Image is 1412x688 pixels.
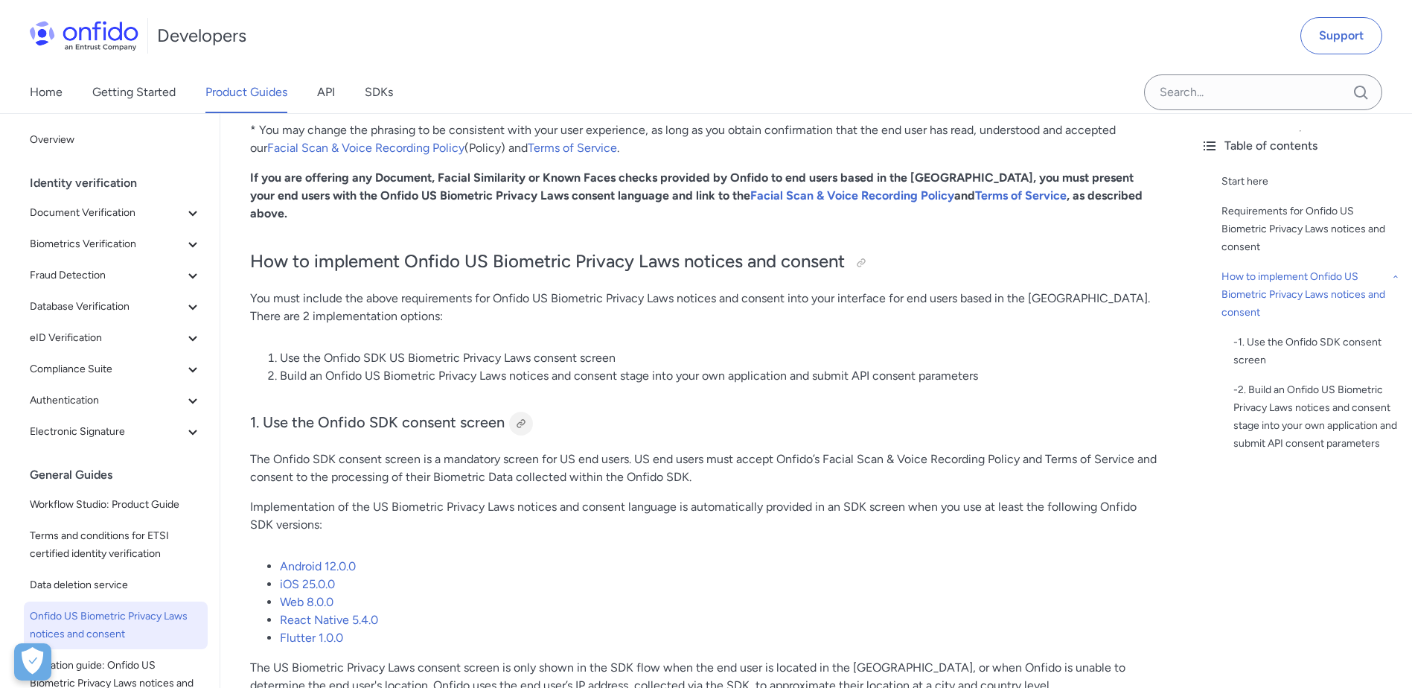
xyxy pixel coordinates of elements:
[975,188,1067,203] a: Terms of Service
[267,141,464,155] a: Facial Scan & Voice Recording Policy
[205,71,287,113] a: Product Guides
[24,354,208,384] button: Compliance Suite
[250,249,1159,275] h2: How to implement Onfido US Biometric Privacy Laws notices and consent
[280,613,378,627] a: React Native 5.4.0
[30,496,202,514] span: Workflow Studio: Product Guide
[250,450,1159,486] p: The Onfido SDK consent screen is a mandatory screen for US end users. US end users must accept On...
[365,71,393,113] a: SDKs
[280,367,1159,385] li: Build an Onfido US Biometric Privacy Laws notices and consent stage into your own application and...
[24,521,208,569] a: Terms and conditions for ETSI certified identity verification
[30,576,202,594] span: Data deletion service
[1221,268,1400,322] a: How to implement Onfido US Biometric Privacy Laws notices and consent
[24,198,208,228] button: Document Verification
[1221,203,1400,256] a: Requirements for Onfido US Biometric Privacy Laws notices and consent
[24,602,208,649] a: Onfido US Biometric Privacy Laws notices and consent
[1233,334,1400,369] div: - 1. Use the Onfido SDK consent screen
[1233,381,1400,453] a: -2. Build an Onfido US Biometric Privacy Laws notices and consent stage into your own application...
[24,490,208,520] a: Workflow Studio: Product Guide
[317,71,335,113] a: API
[30,131,202,149] span: Overview
[528,141,617,155] a: Terms of Service
[14,643,51,681] div: Cookie Preferences
[250,498,1159,534] p: Implementation of the US Biometric Privacy Laws notices and consent language is automatically pro...
[30,527,202,563] span: Terms and conditions for ETSI certified identity verification
[1201,137,1400,155] div: Table of contents
[1144,74,1382,110] input: Onfido search input field
[30,360,184,378] span: Compliance Suite
[30,71,63,113] a: Home
[30,423,184,441] span: Electronic Signature
[30,392,184,410] span: Authentication
[24,292,208,322] button: Database Verification
[750,188,954,203] a: Facial Scan & Voice Recording Policy
[157,24,246,48] h1: Developers
[30,267,184,284] span: Fraud Detection
[30,21,138,51] img: Onfido Logo
[250,121,1159,157] p: * You may change the phrasing to be consistent with your user experience, as long as you obtain c...
[1233,334,1400,369] a: -1. Use the Onfido SDK consent screen
[30,298,184,316] span: Database Verification
[280,631,343,645] a: Flutter 1.0.0
[24,261,208,290] button: Fraud Detection
[250,412,1159,436] h3: 1. Use the Onfido SDK consent screen
[30,235,184,253] span: Biometrics Verification
[30,329,184,347] span: eID Verification
[30,608,202,643] span: Onfido US Biometric Privacy Laws notices and consent
[24,323,208,353] button: eID Verification
[14,643,51,681] button: Open Preferences
[92,71,176,113] a: Getting Started
[280,559,356,573] a: Android 12.0.0
[24,229,208,259] button: Biometrics Verification
[24,570,208,600] a: Data deletion service
[30,204,184,222] span: Document Verification
[24,417,208,447] button: Electronic Signature
[1233,381,1400,453] div: - 2. Build an Onfido US Biometric Privacy Laws notices and consent stage into your own applicatio...
[250,171,1143,220] strong: If you are offering any Document, Facial Similarity or Known Faces checks provided by Onfido to e...
[280,577,335,591] a: iOS 25.0.0
[30,460,214,490] div: General Guides
[280,349,1159,367] li: Use the Onfido SDK US Biometric Privacy Laws consent screen
[1300,17,1382,54] a: Support
[280,595,333,609] a: Web 8.0.0
[30,168,214,198] div: Identity verification
[1221,173,1400,191] a: Start here
[24,125,208,155] a: Overview
[24,386,208,415] button: Authentication
[250,290,1159,325] p: You must include the above requirements for Onfido US Biometric Privacy Laws notices and consent ...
